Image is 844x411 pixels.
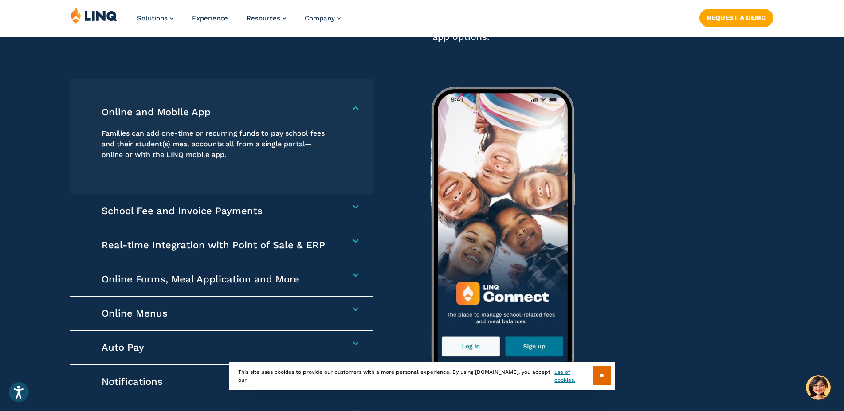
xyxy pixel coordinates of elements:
[102,341,331,354] h4: Auto Pay
[137,14,168,22] span: Solutions
[102,205,331,217] h4: School Fee and Invoice Payments
[554,368,592,384] a: use of cookies.
[229,362,615,390] div: This site uses cookies to provide our customers with a more personal experience. By using [DOMAIN...
[305,14,341,22] a: Company
[102,273,331,286] h4: Online Forms, Meal Application and More
[71,7,118,24] img: LINQ | K‑12 Software
[247,14,286,22] a: Resources
[102,239,331,251] h4: Real-time Integration with Point of Sale & ERP
[102,106,331,118] h4: Online and Mobile App
[305,14,335,22] span: Company
[247,14,280,22] span: Resources
[806,375,831,400] button: Hello, have a question? Let’s chat.
[137,14,173,22] a: Solutions
[699,9,773,27] a: Request a Demo
[102,307,331,320] h4: Online Menus
[137,7,341,36] nav: Primary Navigation
[699,7,773,27] nav: Button Navigation
[102,128,331,160] p: Families can add one-time or recurring funds to pay school fees and their student(s) meal account...
[192,14,228,22] a: Experience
